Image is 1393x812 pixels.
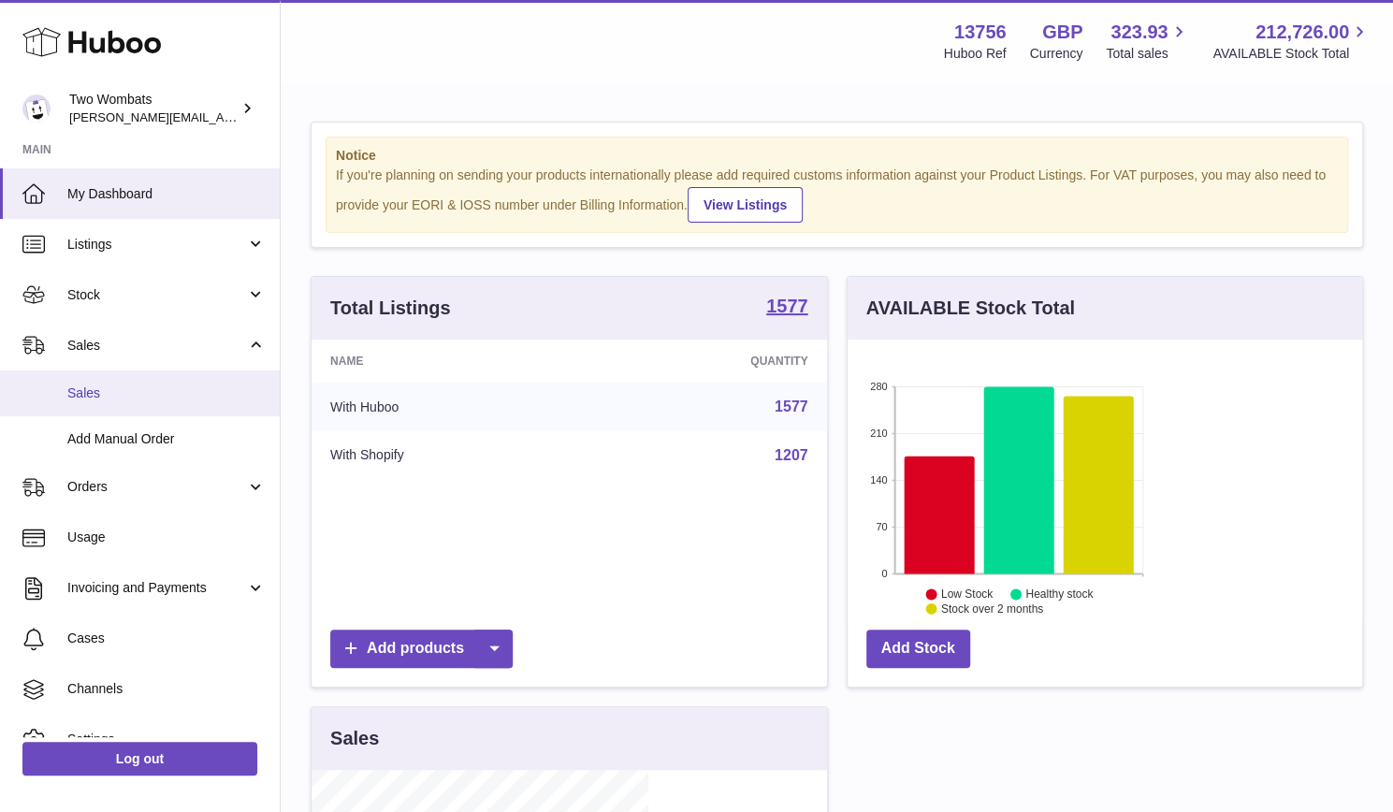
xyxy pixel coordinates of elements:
a: 1577 [766,297,808,319]
span: Sales [67,384,266,402]
text: Low Stock [940,587,993,601]
a: 1577 [775,399,808,414]
text: 210 [870,428,887,439]
td: With Huboo [312,383,589,431]
text: Stock over 2 months [940,602,1042,616]
text: Healthy stock [1025,587,1094,601]
div: Two Wombats [69,91,238,126]
text: 280 [870,381,887,392]
span: 212,726.00 [1255,20,1349,45]
strong: GBP [1042,20,1082,45]
h3: AVAILABLE Stock Total [866,296,1075,321]
div: Huboo Ref [944,45,1007,63]
h3: Total Listings [330,296,451,321]
strong: 13756 [954,20,1007,45]
a: Log out [22,742,257,776]
span: AVAILABLE Stock Total [1212,45,1371,63]
div: If you're planning on sending your products internationally please add required customs informati... [336,167,1338,223]
a: View Listings [688,187,803,223]
img: alan@twowombats.com [22,94,51,123]
th: Quantity [589,340,827,383]
span: Listings [67,236,246,254]
strong: Notice [336,147,1338,165]
span: My Dashboard [67,185,266,203]
span: Settings [67,731,266,748]
span: [PERSON_NAME][EMAIL_ADDRESS][DOMAIN_NAME] [69,109,375,124]
text: 140 [870,474,887,486]
a: Add products [330,630,513,668]
text: 0 [881,568,887,579]
span: 323.93 [1110,20,1168,45]
span: Channels [67,680,266,698]
div: Currency [1030,45,1083,63]
a: Add Stock [866,630,970,668]
span: Stock [67,286,246,304]
a: 212,726.00 AVAILABLE Stock Total [1212,20,1371,63]
span: Add Manual Order [67,430,266,448]
th: Name [312,340,589,383]
span: Sales [67,337,246,355]
td: With Shopify [312,431,589,480]
span: Cases [67,630,266,647]
span: Orders [67,478,246,496]
a: 323.93 Total sales [1106,20,1189,63]
span: Total sales [1106,45,1189,63]
text: 70 [876,521,887,532]
h3: Sales [330,726,379,751]
strong: 1577 [766,297,808,315]
span: Usage [67,529,266,546]
span: Invoicing and Payments [67,579,246,597]
a: 1207 [775,447,808,463]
